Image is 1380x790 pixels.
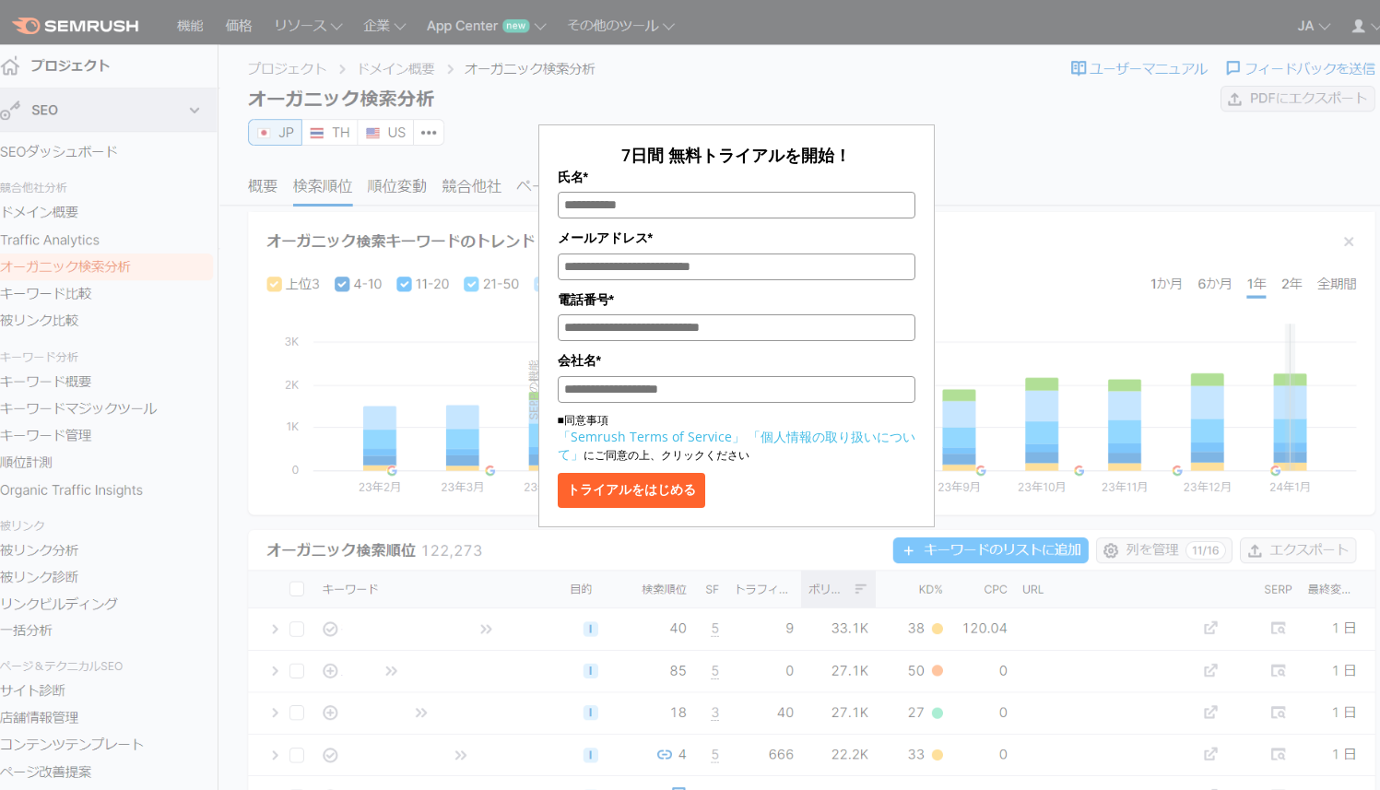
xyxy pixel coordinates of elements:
a: 「個人情報の取り扱いについて」 [558,428,915,463]
button: トライアルをはじめる [558,473,705,508]
span: 7日間 無料トライアルを開始！ [621,144,851,166]
a: 「Semrush Terms of Service」 [558,428,745,445]
label: メールアドレス* [558,228,915,248]
label: 電話番号* [558,289,915,310]
p: ■同意事項 にご同意の上、クリックください [558,412,915,464]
